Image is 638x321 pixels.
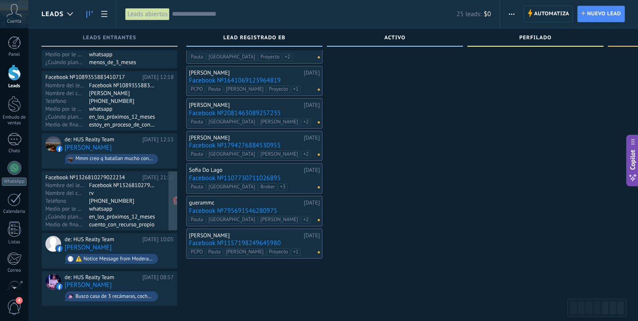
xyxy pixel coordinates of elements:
[75,256,154,262] div: ⚠️ Notice Message from Moderation Team to Page Admins Group We would like to inform you that your...
[89,213,157,220] div: en_los_próximos_12_meses
[7,19,21,24] span: Cuenta
[189,77,320,84] a: Facebook №1641069123964819
[258,150,300,158] span: [PERSON_NAME]
[65,244,112,251] a: [PERSON_NAME]
[189,109,320,117] a: Facebook №2081463089257235
[318,121,320,123] span: No hay nada asignado
[45,121,89,128] div: Medio de financiamiento
[45,113,89,120] div: ¿Cuándo planea comprar?
[189,216,206,224] span: Pauta
[89,197,157,204] div: +523316723648
[258,183,277,191] span: Broker
[2,115,27,126] div: Embudo de ventas
[258,53,282,61] span: Proyecto
[2,178,27,186] div: WhatsApp
[384,35,405,41] span: ACTIVO
[189,150,206,158] span: Pauta
[189,167,302,174] div: Sofia Do Lago
[189,102,302,109] div: [PERSON_NAME]
[224,85,266,93] span: [PERSON_NAME]
[223,35,285,41] span: Lead Registrado EB
[577,6,625,22] a: Nuevo lead
[142,236,174,243] div: [DATE] 10:05
[318,219,320,221] span: No hay nada asignado
[45,205,89,212] div: Medio por le que desea ser contactado
[75,156,154,162] div: Mmm creo q batallan mucho con el servicio. Del agua !!
[258,216,300,224] span: [PERSON_NAME]
[65,236,139,243] div: de: HUS Realty Team
[189,248,205,256] span: PCPO
[45,136,61,152] div: Marcelino Gomez
[189,118,206,126] span: Pauta
[45,181,89,188] div: Nombre del lead
[206,85,223,93] span: Pauta
[82,6,97,23] a: Leads
[304,232,320,239] div: [DATE]
[524,6,573,22] a: Automatiza
[189,199,302,206] div: guerammc
[2,209,27,215] div: Calendario
[304,199,320,206] div: [DATE]
[45,189,89,196] div: Nombre del contacto
[89,181,157,188] div: Facebook №1326810279022234
[2,148,27,154] div: Chats
[45,97,89,104] div: Teléfono
[89,82,157,89] div: Facebook №1089355883410717
[75,294,154,300] div: Busco casa de 3 recámaras, cochera para 2 carros, No [PERSON_NAME] tranquila y segura. Presupuest...
[224,248,266,256] span: [PERSON_NAME]
[65,281,112,289] a: [PERSON_NAME]
[89,51,157,58] div: whatsapp
[89,113,157,120] div: en_los_próximos_12_meses
[189,85,205,93] span: PCPO
[45,221,89,228] div: Medio de financiamiento
[2,239,27,245] div: Listas
[2,268,27,273] div: Correo
[206,150,257,158] span: [GEOGRAPHIC_DATA]
[65,136,139,143] div: de: HUS Realty Team
[189,183,206,191] span: Pauta
[89,121,157,128] div: estoy_en_proceso_de_conseguir_un_crédito_hipotecario
[189,239,320,247] a: Facebook №1157198249645980
[456,10,481,18] span: 25 leads:
[125,8,170,20] div: Leads abiertos
[206,248,223,256] span: Pauta
[505,6,518,22] button: Más
[206,118,257,126] span: [GEOGRAPHIC_DATA]
[89,189,157,196] div: rv
[318,154,320,156] span: No hay nada asignado
[191,35,318,42] div: Lead Registrado EB
[65,274,139,281] div: de: HUS Realty Team
[318,89,320,91] span: No hay nada asignado
[45,174,139,181] div: Facebook №1326810279022234
[45,105,89,112] div: Medio por le que desea ser contactado
[206,216,257,224] span: [GEOGRAPHIC_DATA]
[304,102,320,109] div: [DATE]
[206,53,257,61] span: [GEOGRAPHIC_DATA]
[189,232,302,239] div: [PERSON_NAME]
[45,74,139,81] div: Facebook №1089355883410717
[89,97,157,104] div: +526681010022
[56,246,62,252] img: facebook-sm.svg
[45,89,89,96] div: Nombre del contacto
[142,274,174,281] div: [DATE] 08:57
[304,134,320,141] div: [DATE]
[45,213,89,220] div: ¿Cuándo planea comprar?
[472,35,599,42] div: Perfilado
[56,146,62,152] img: facebook-sm.svg
[2,52,27,58] div: Panel
[41,10,64,18] span: Leads
[142,174,174,181] div: [DATE] 21:30
[189,53,206,61] span: Pauta
[304,167,320,174] div: [DATE]
[484,10,491,18] span: $0
[519,35,552,41] span: Perfilado
[206,183,257,191] span: [GEOGRAPHIC_DATA]
[45,274,61,290] div: Aida Rivera
[2,83,27,89] div: Leads
[189,134,302,141] div: [PERSON_NAME]
[304,69,320,76] div: [DATE]
[318,251,320,253] span: No hay nada asignado
[45,58,89,65] div: ¿Cuándo planea comprar?
[258,118,300,126] span: [PERSON_NAME]
[46,35,173,42] div: Leads Entrantes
